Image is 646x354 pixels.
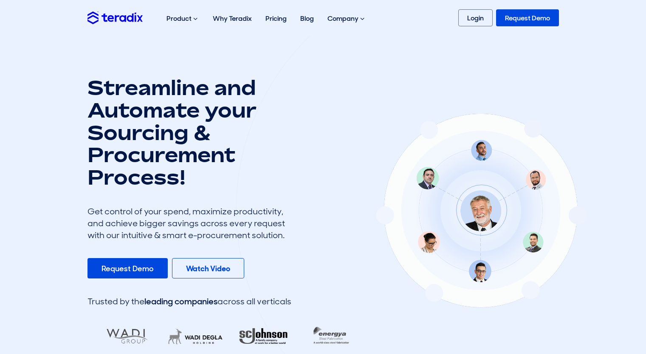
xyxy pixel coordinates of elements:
[160,5,206,32] div: Product
[158,323,226,350] img: LifeMakers
[87,205,291,241] div: Get control of your spend, maximize productivity, and achieve bigger savings across every request...
[226,323,294,350] img: RA
[87,258,168,278] a: Request Demo
[321,5,373,32] div: Company
[87,11,143,24] img: Teradix logo
[144,296,217,307] span: leading companies
[458,9,493,26] a: Login
[87,76,291,188] h1: Streamline and Automate your Sourcing & Procurement Process!
[293,5,321,32] a: Blog
[172,258,244,278] a: Watch Video
[87,295,291,307] div: Trusted by the across all verticals
[496,9,559,26] a: Request Demo
[186,264,230,274] b: Watch Video
[259,5,293,32] a: Pricing
[206,5,259,32] a: Why Teradix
